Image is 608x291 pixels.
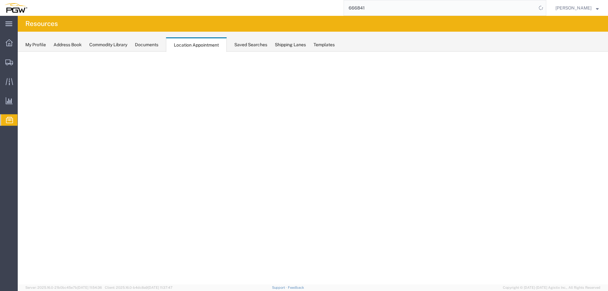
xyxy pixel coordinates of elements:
[288,286,304,289] a: Feedback
[272,286,288,289] a: Support
[18,52,608,284] iframe: FS Legacy Container
[555,4,592,11] span: Phillip Thornton
[77,286,102,289] span: [DATE] 11:54:36
[166,37,227,52] div: Location Appointment
[503,285,600,290] span: Copyright © [DATE]-[DATE] Agistix Inc., All Rights Reserved
[313,41,335,48] div: Templates
[148,286,173,289] span: [DATE] 11:37:47
[555,4,599,12] button: [PERSON_NAME]
[25,41,46,48] div: My Profile
[105,286,173,289] span: Client: 2025.16.0-b4dc8a9
[4,3,27,13] img: logo
[89,41,127,48] div: Commodity Library
[275,41,306,48] div: Shipping Lanes
[135,41,158,48] div: Documents
[234,41,267,48] div: Saved Searches
[344,0,536,16] input: Search for shipment number, reference number
[25,16,58,32] h4: Resources
[54,41,82,48] div: Address Book
[25,286,102,289] span: Server: 2025.16.0-21b0bc45e7b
